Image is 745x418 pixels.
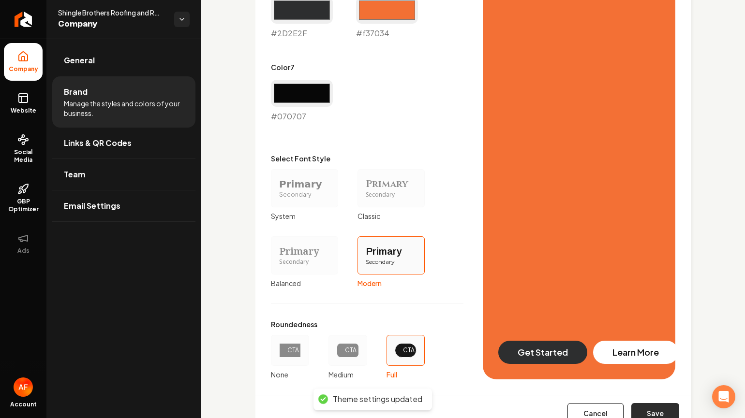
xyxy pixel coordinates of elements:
span: Manage the styles and colors of your business. [64,99,184,118]
span: Brand [64,86,88,98]
label: Roundedness [271,319,425,329]
div: Secondary [279,258,330,266]
button: Ads [4,225,43,262]
div: Primary [279,177,330,191]
div: System [271,211,338,221]
div: CTA [403,346,408,354]
span: Account [10,401,37,408]
div: Primary [366,245,417,258]
a: General [52,45,195,76]
div: None [271,370,309,379]
div: Primary [366,177,417,191]
img: Rebolt Logo [15,12,32,27]
span: Email Settings [64,200,120,212]
span: Company [58,17,166,31]
a: Links & QR Codes [52,128,195,159]
div: Theme settings updated [333,394,422,404]
div: Secondary [366,191,417,199]
a: Website [4,85,43,122]
div: Secondary [366,258,417,266]
span: Social Media [4,148,43,164]
label: Color 7 [271,62,333,72]
div: #070707 [271,80,333,122]
div: Secondary [279,191,330,199]
span: GBP Optimizer [4,198,43,213]
label: Select Font Style [271,154,425,163]
span: Team [64,169,86,180]
div: Classic [358,211,425,221]
div: Medium [328,370,367,379]
a: Social Media [4,126,43,172]
span: Website [7,107,40,115]
a: Team [52,159,195,190]
div: CTA [287,346,293,354]
div: Modern [358,278,425,288]
span: Ads [14,247,33,255]
div: Balanced [271,278,338,288]
a: Email Settings [52,190,195,221]
div: Primary [279,245,330,258]
span: Shingle Brothers Roofing and Renovations [58,8,166,17]
span: Links & QR Codes [64,137,132,149]
span: General [64,55,95,66]
div: Full [387,370,425,379]
span: Company [5,65,42,73]
div: CTA [345,346,350,354]
img: Avan Fahimi [14,377,33,397]
div: Open Intercom Messenger [712,385,735,408]
button: Open user button [14,377,33,397]
a: GBP Optimizer [4,175,43,221]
